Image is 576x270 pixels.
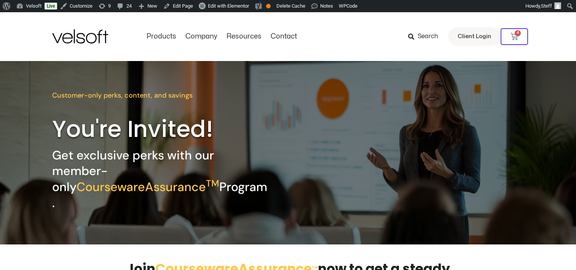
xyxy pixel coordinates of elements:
[541,3,552,9] span: Steff
[266,32,302,41] a: ContactMenu Toggle
[501,28,528,45] a: 4
[312,265,318,270] span: TM
[448,27,501,46] a: Client Login
[266,4,271,8] div: OK
[418,32,438,42] span: Search
[52,29,108,43] img: Velsoft Training Materials
[77,179,219,195] span: CoursewareAssurance
[208,3,249,9] span: Edit with Elementor
[52,114,318,144] h2: You're Invited!
[408,30,444,43] a: Search
[458,32,491,42] span: Client Login
[142,32,302,41] nav: Menu
[206,177,219,189] sup: TM
[222,32,266,41] a: ResourcesMenu Toggle
[181,32,222,41] a: CompanyMenu Toggle
[52,147,267,211] span: Get exclusive perks with our member-only Program.
[142,32,181,41] a: ProductsMenu Toggle
[45,3,57,10] a: Live
[515,30,521,36] span: 4
[52,90,221,101] p: Customer-only perks, content, and savings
